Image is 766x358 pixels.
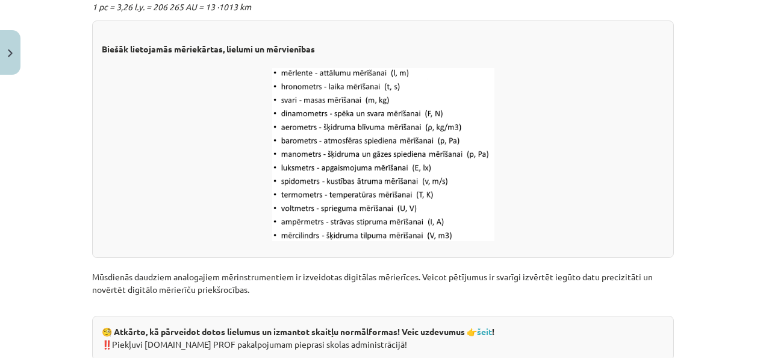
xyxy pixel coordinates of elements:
img: icon-close-lesson-0947bae3869378f0d4975bcd49f059093ad1ed9edebbc8119c70593378902aed.svg [8,49,13,57]
strong: Biešāk lietojamās mēriekārtas, lielumi un mērvienības [102,43,315,54]
strong: 🧐 Atkārto, kā pārveidot dotos lielumus un izmantot skaitļu normālformas! Veic uzdevumus 👉 ! ‼️ [102,326,494,350]
a: šeit [477,326,492,337]
p: Mūsdienās daudziem analogajiem mērinstrumentiem ir izveidotas digitālas mērierīces. Veicot pētīju... [92,258,674,309]
em: 1 pc = 3,26 l.y. = 206 265 AU = 13 ·1013 km [92,1,251,12]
